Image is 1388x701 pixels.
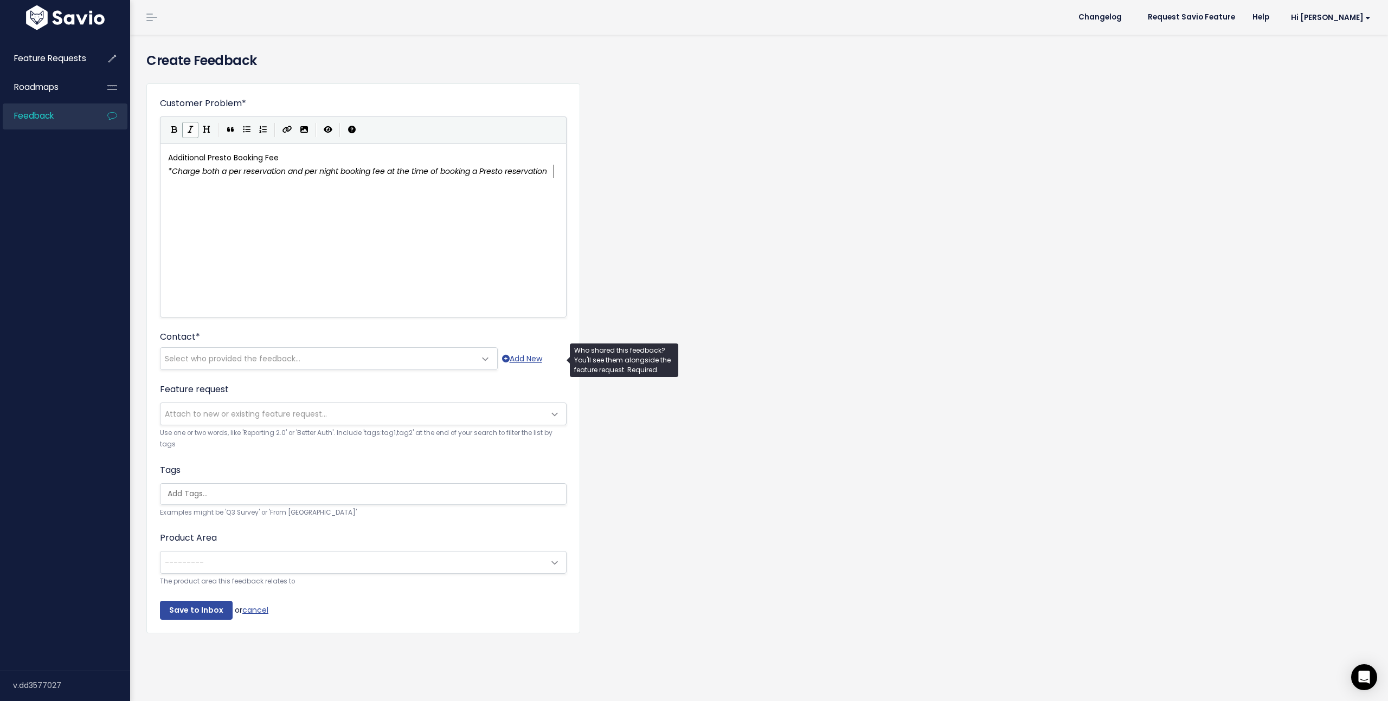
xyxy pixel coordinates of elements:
button: Heading [198,122,215,138]
div: v.dd3577027 [13,671,130,699]
i: | [339,123,340,137]
a: cancel [242,604,268,615]
input: Add Tags... [163,488,569,499]
span: Hi [PERSON_NAME] [1291,14,1371,22]
button: Import an image [296,122,312,138]
button: Markdown Guide [344,122,360,138]
form: or [160,97,567,620]
span: Attach to new or existing feature request... [165,408,327,419]
a: Hi [PERSON_NAME] [1278,9,1379,26]
span: Feedback [14,110,54,121]
button: Bold [166,122,182,138]
label: Tags [160,464,181,477]
a: Feature Requests [3,46,90,71]
a: Roadmaps [3,75,90,100]
h4: Create Feedback [146,51,1372,70]
button: Toggle Preview [320,122,336,138]
small: The product area this feedback relates to [160,576,567,587]
img: logo-white.9d6f32f41409.svg [23,5,107,30]
input: Save to Inbox [160,601,233,620]
button: Generic List [239,122,255,138]
label: Customer Problem [160,97,246,110]
button: Italic [182,122,198,138]
div: Open Intercom Messenger [1351,664,1377,690]
span: Select who provided the feedback... [165,353,300,364]
i: | [218,123,219,137]
a: Add New [502,352,542,366]
a: Request Savio Feature [1139,9,1244,25]
label: Product Area [160,531,217,544]
a: Help [1244,9,1278,25]
button: Quote [222,122,239,138]
small: Examples might be 'Q3 Survey' or 'From [GEOGRAPHIC_DATA]' [160,507,567,518]
i: | [274,123,275,137]
button: Numbered List [255,122,271,138]
i: | [316,123,317,137]
span: Additional Presto Booking Fee [168,152,279,163]
span: Feature Requests [14,53,86,64]
span: --------- [165,557,204,568]
a: Feedback [3,103,90,128]
div: Who shared this feedback? You'll see them alongside the feature request. Required. [570,343,678,377]
label: Feature request [160,383,229,396]
button: Create Link [279,122,296,138]
label: Contact [160,330,200,343]
span: Roadmaps [14,81,59,93]
span: Charge both a per reservation and per night booking fee at the time of booking a Presto reservation [172,166,547,177]
span: Changelog [1078,14,1122,21]
small: Use one or two words, like 'Reporting 2.0' or 'Better Auth'. Include 'tags:tag1,tag2' at the end ... [160,427,567,451]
